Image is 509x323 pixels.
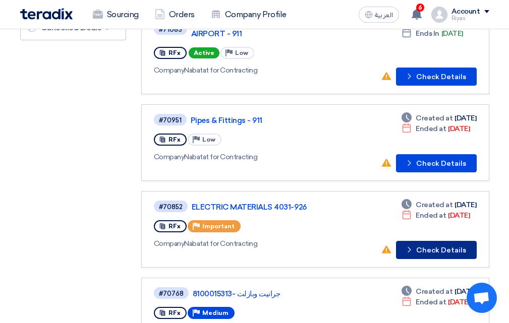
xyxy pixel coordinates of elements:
[168,136,181,143] span: RFx
[154,152,314,162] div: Nabatat for Contracting
[375,12,393,19] span: العربية
[402,210,470,221] div: [DATE]
[416,200,453,210] span: Created at
[154,238,315,249] div: Nabatat for Contracting
[20,8,73,20] img: Teradix logo
[193,289,314,298] a: جرانيت وبازلت -8100015313
[191,20,312,38] a: IRRIGATION MATERIALS FOR AIRPORT - 911
[402,297,470,307] div: [DATE]
[168,49,181,56] span: RFx
[416,28,439,39] span: Ends In
[451,16,489,21] div: Riyas
[159,117,182,123] div: #70951
[192,203,313,212] a: ELECTRIC MATERIALS 4031-926
[159,26,182,33] div: #71083
[85,4,147,26] a: Sourcing
[416,286,453,297] span: Created at
[154,65,314,76] div: Nabatat for Contracting
[202,136,215,143] span: Low
[191,116,312,125] a: Pipes & Fittings - 911
[416,4,424,12] span: 6
[168,223,181,230] span: RFx
[203,4,295,26] a: Company Profile
[467,283,497,313] a: Open chat
[416,123,446,134] span: Ended at
[431,7,447,23] img: profile_test.png
[159,204,183,210] div: #70852
[396,241,477,259] button: Check Details
[416,113,453,123] span: Created at
[359,7,399,23] button: العربية
[154,239,185,248] span: Company
[168,309,181,316] span: RFx
[154,66,185,75] span: Company
[416,210,446,221] span: Ended at
[202,309,229,316] span: Medium
[416,297,446,307] span: Ended at
[402,113,476,123] div: [DATE]
[402,28,463,39] div: [DATE]
[154,153,185,161] span: Company
[451,8,480,16] div: Account
[396,68,477,86] button: Check Details
[159,290,184,297] div: #70768
[402,123,470,134] div: [DATE]
[189,47,219,58] span: Active
[402,200,476,210] div: [DATE]
[147,4,203,26] a: Orders
[402,286,476,297] div: [DATE]
[202,223,235,230] span: Important
[396,154,477,172] button: Check Details
[235,49,248,56] span: Low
